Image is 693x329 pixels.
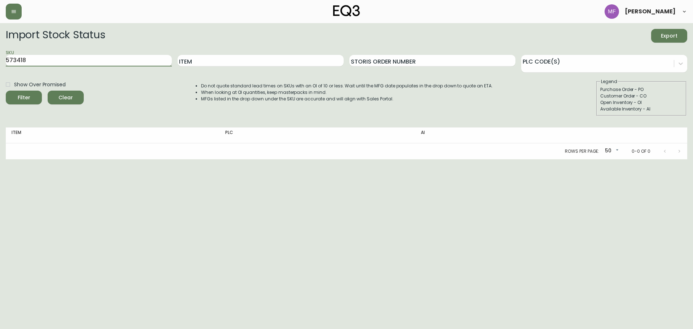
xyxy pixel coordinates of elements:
[600,86,683,93] div: Purchase Order - PO
[53,93,78,102] span: Clear
[219,127,415,143] th: PLC
[600,99,683,106] div: Open Inventory - OI
[48,91,84,104] button: Clear
[6,91,42,104] button: Filter
[201,89,493,96] li: When looking at OI quantities, keep masterpacks in mind.
[657,31,681,40] span: Export
[18,93,30,102] div: Filter
[6,127,219,143] th: Item
[600,78,618,85] legend: Legend
[565,148,599,155] p: Rows per page:
[201,96,493,102] li: MFGs listed in the drop down under the SKU are accurate and will align with Sales Portal.
[602,145,620,157] div: 50
[201,83,493,89] li: Do not quote standard lead times on SKUs with an OI of 10 or less. Wait until the MFG date popula...
[6,29,105,43] h2: Import Stock Status
[415,127,571,143] th: AI
[632,148,650,155] p: 0-0 of 0
[605,4,619,19] img: 5fd4d8da6c6af95d0810e1fe9eb9239f
[600,106,683,112] div: Available Inventory - AI
[14,81,66,88] span: Show Over Promised
[600,93,683,99] div: Customer Order - CO
[333,5,360,17] img: logo
[625,9,676,14] span: [PERSON_NAME]
[651,29,687,43] button: Export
